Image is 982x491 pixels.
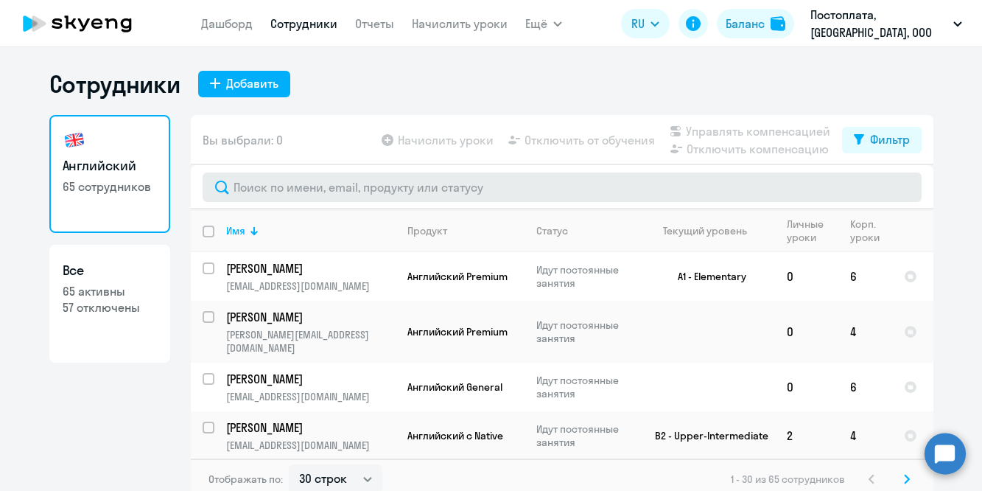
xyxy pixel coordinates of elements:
td: 4 [838,301,892,363]
a: [PERSON_NAME] [226,260,395,276]
button: RU [621,9,670,38]
p: Постоплата, [GEOGRAPHIC_DATA], ООО [810,6,947,41]
button: Ещё [525,9,562,38]
p: 65 активны [63,283,157,299]
button: Добавить [198,71,290,97]
a: Отчеты [355,16,394,31]
a: Сотрудники [270,16,337,31]
img: balance [771,16,785,31]
a: [PERSON_NAME] [226,419,395,436]
div: Фильтр [870,130,910,148]
p: [EMAIL_ADDRESS][DOMAIN_NAME] [226,279,395,293]
h1: Сотрудники [49,69,180,99]
div: Статус [536,224,568,237]
div: Имя [226,224,245,237]
td: 0 [775,301,838,363]
input: Поиск по имени, email, продукту или статусу [203,173,922,202]
p: [PERSON_NAME] [226,309,393,325]
p: [PERSON_NAME] [226,260,393,276]
td: 6 [838,363,892,411]
a: [PERSON_NAME] [226,371,395,387]
span: 1 - 30 из 65 сотрудников [731,473,845,486]
p: Идут постоянные занятия [536,374,637,400]
span: Английский Premium [407,270,508,283]
button: Балансbalance [717,9,794,38]
span: Отображать по: [208,473,283,486]
a: Начислить уроки [412,16,508,31]
p: Идут постоянные занятия [536,318,637,345]
div: Имя [226,224,395,237]
td: 0 [775,252,838,301]
td: B2 - Upper-Intermediate [638,411,775,460]
span: Английский General [407,380,502,394]
div: Баланс [726,15,765,32]
div: Продукт [407,224,447,237]
button: Фильтр [842,127,922,153]
a: Все65 активны57 отключены [49,245,170,363]
span: Английский с Native [407,429,503,442]
a: [PERSON_NAME] [226,309,395,325]
div: Текущий уровень [663,224,747,237]
span: RU [631,15,645,32]
h3: Все [63,261,157,280]
div: Корп. уроки [850,217,891,244]
td: 4 [838,411,892,460]
img: english [63,128,86,152]
a: Дашборд [201,16,253,31]
button: Постоплата, [GEOGRAPHIC_DATA], ООО [803,6,969,41]
a: Английский65 сотрудников [49,115,170,233]
div: Добавить [226,74,278,92]
div: Личные уроки [787,217,838,244]
td: 6 [838,252,892,301]
h3: Английский [63,156,157,175]
p: [PERSON_NAME] [226,371,393,387]
p: Идут постоянные занятия [536,422,637,449]
span: Вы выбрали: 0 [203,131,283,149]
p: Идут постоянные занятия [536,263,637,290]
td: A1 - Elementary [638,252,775,301]
p: [PERSON_NAME][EMAIL_ADDRESS][DOMAIN_NAME] [226,328,395,355]
p: [EMAIL_ADDRESS][DOMAIN_NAME] [226,439,395,452]
p: [PERSON_NAME] [226,419,393,436]
div: Текущий уровень [650,224,774,237]
td: 2 [775,411,838,460]
span: Английский Premium [407,325,508,338]
p: 57 отключены [63,299,157,316]
p: [EMAIL_ADDRESS][DOMAIN_NAME] [226,390,395,403]
p: 65 сотрудников [63,178,157,195]
span: Ещё [525,15,547,32]
td: 0 [775,363,838,411]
